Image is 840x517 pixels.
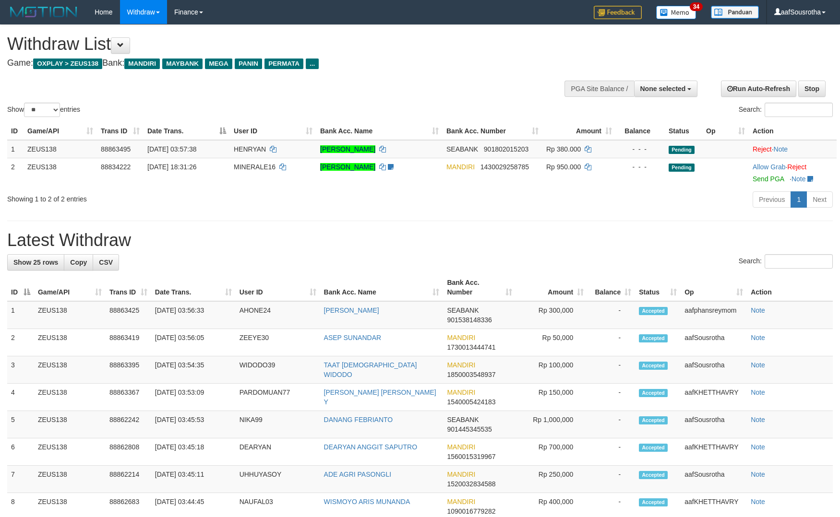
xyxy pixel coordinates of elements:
span: Accepted [639,334,668,342]
td: [DATE] 03:45:18 [151,438,236,466]
span: Copy 1850003548937 to clipboard [447,371,495,378]
td: ZEEYE30 [236,329,320,356]
span: Accepted [639,362,668,370]
td: [DATE] 03:56:05 [151,329,236,356]
th: Trans ID: activate to sort column ascending [97,122,144,140]
td: Rp 150,000 [516,384,588,411]
th: Date Trans.: activate to sort column descending [144,122,230,140]
td: PARDOMUAN77 [236,384,320,411]
img: Feedback.jpg [594,6,642,19]
span: [DATE] 18:31:26 [147,163,196,171]
th: Bank Acc. Number: activate to sort column ascending [443,122,542,140]
div: Showing 1 to 2 of 2 entries [7,190,343,204]
td: 2 [7,158,24,188]
span: · [753,163,787,171]
td: · [749,140,837,158]
td: ZEUS138 [24,158,97,188]
td: 88863395 [106,356,151,384]
span: OXPLAY > ZEUS138 [33,59,102,69]
span: Accepted [639,498,668,506]
th: Op: activate to sort column ascending [702,122,749,140]
a: Note [751,388,765,396]
th: Trans ID: activate to sort column ascending [106,274,151,301]
td: aafKHETTHAVRY [681,438,747,466]
span: MAYBANK [162,59,203,69]
span: PANIN [235,59,262,69]
td: - [588,384,635,411]
a: TAAT [DEMOGRAPHIC_DATA] WIDODO [324,361,417,378]
td: UHHUYASOY [236,466,320,493]
th: Amount: activate to sort column ascending [542,122,616,140]
td: [DATE] 03:45:11 [151,466,236,493]
span: HENRYAN [234,145,266,153]
td: ZEUS138 [34,329,106,356]
td: 88862242 [106,411,151,438]
span: MANDIRI [447,361,475,369]
td: 6 [7,438,34,466]
td: DEARYAN [236,438,320,466]
span: MANDIRI [446,163,475,171]
a: Show 25 rows [7,254,64,270]
a: [PERSON_NAME] [320,163,375,171]
th: Bank Acc. Name: activate to sort column ascending [320,274,444,301]
label: Show entries [7,103,80,117]
span: Rp 950.000 [546,163,581,171]
a: 1 [791,191,807,208]
td: - [588,329,635,356]
a: CSV [93,254,119,270]
div: PGA Site Balance / [564,81,634,97]
span: Copy 1730013444741 to clipboard [447,343,495,351]
th: User ID: activate to sort column ascending [236,274,320,301]
h1: Withdraw List [7,35,551,54]
a: Send PGA [753,175,784,183]
a: [PERSON_NAME] [PERSON_NAME] Y [324,388,436,406]
span: Show 25 rows [13,258,58,266]
a: Next [806,191,833,208]
img: Button%20Memo.svg [656,6,696,19]
span: Pending [669,146,695,154]
th: Game/API: activate to sort column ascending [24,122,97,140]
th: Amount: activate to sort column ascending [516,274,588,301]
td: 5 [7,411,34,438]
th: User ID: activate to sort column ascending [230,122,316,140]
a: Run Auto-Refresh [721,81,796,97]
h1: Latest Withdraw [7,231,833,250]
span: 88863495 [101,145,131,153]
td: - [588,438,635,466]
a: Note [792,175,806,183]
td: 1 [7,301,34,329]
td: 88862808 [106,438,151,466]
span: Accepted [639,389,668,397]
span: Copy 901538148336 to clipboard [447,316,492,324]
th: Bank Acc. Number: activate to sort column ascending [443,274,516,301]
span: SEABANK [447,306,479,314]
span: Copy [70,258,87,266]
div: - - - [620,144,661,154]
span: Copy 901802015203 to clipboard [484,145,528,153]
div: - - - [620,162,661,172]
span: 88834222 [101,163,131,171]
td: 88862214 [106,466,151,493]
a: DANANG FEBRIANTO [324,416,393,423]
span: None selected [640,85,686,93]
td: Rp 100,000 [516,356,588,384]
span: Copy 1520032834588 to clipboard [447,480,495,488]
span: Copy 901445345535 to clipboard [447,425,492,433]
td: NIKA99 [236,411,320,438]
td: - [588,411,635,438]
input: Search: [765,254,833,269]
span: Copy 1540005424183 to clipboard [447,398,495,406]
th: Action [749,122,837,140]
a: [PERSON_NAME] [324,306,379,314]
span: Accepted [639,444,668,452]
td: - [588,301,635,329]
span: MANDIRI [447,498,475,505]
a: Note [751,416,765,423]
td: ZEUS138 [34,356,106,384]
a: Note [751,498,765,505]
a: Note [774,145,788,153]
td: aafSousrotha [681,411,747,438]
th: Status: activate to sort column ascending [635,274,681,301]
a: Stop [798,81,826,97]
a: DEARYAN ANGGIT SAPUTRO [324,443,418,451]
